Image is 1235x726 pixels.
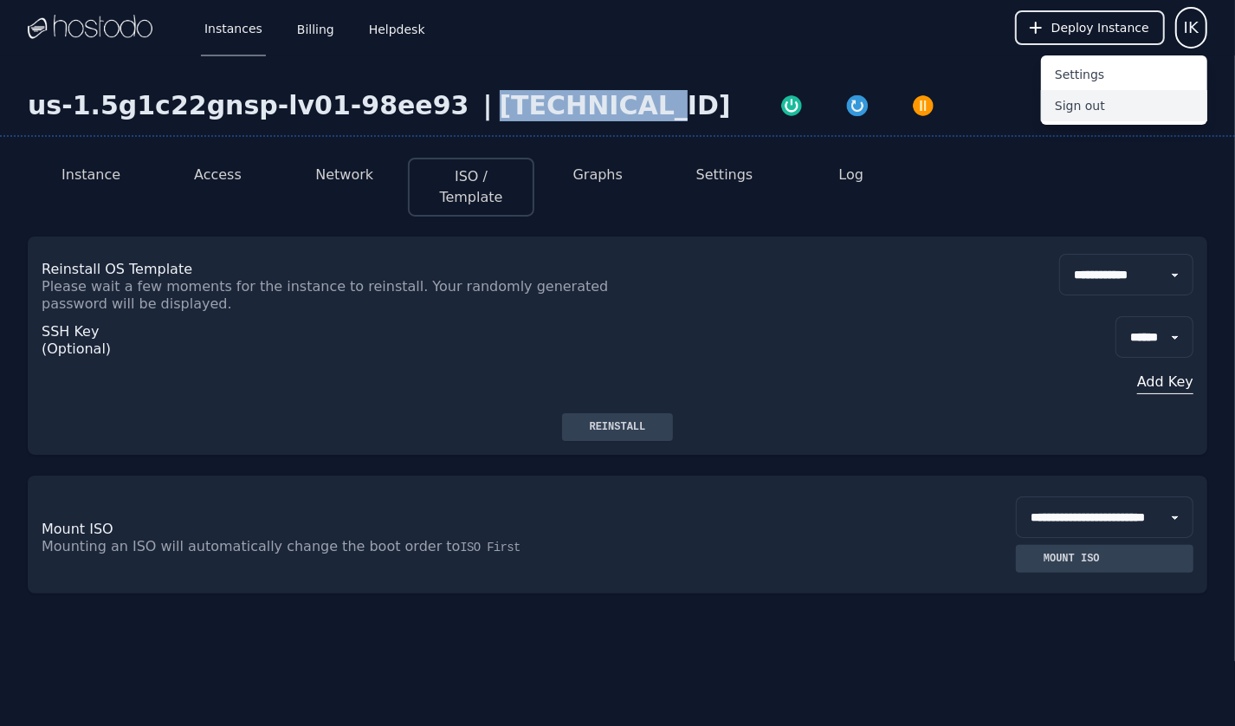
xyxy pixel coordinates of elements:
div: us-1.5g1c22gnsp-lv01-98ee93 [28,90,476,121]
button: Add Key [1115,372,1193,392]
img: Power On [779,94,804,118]
div: Mount ISO [1030,552,1114,566]
p: Mount ISO [42,521,617,538]
button: Access [194,165,242,185]
button: ISO / Template [424,166,519,208]
button: User menu [1175,7,1207,49]
button: Sign out [1041,90,1207,121]
button: Deploy Instance [1015,10,1165,45]
img: Logo [28,15,152,41]
span: ISO First [460,541,520,554]
p: Mounting an ISO will automatically change the boot order to [42,538,617,555]
button: Settings [1041,59,1207,90]
div: [TECHNICAL_ID] [500,90,731,121]
p: Please wait a few moments for the instance to reinstall. Your randomly generated password will be... [42,278,617,313]
button: Mount ISO [1016,545,1193,573]
span: Deploy Instance [1051,19,1149,36]
div: | [476,90,500,121]
button: Power On [759,90,824,118]
button: Log [839,165,864,185]
button: Restart [824,90,890,118]
span: IK [1184,16,1199,40]
button: Power Off [890,90,956,118]
img: Power Off [911,94,935,118]
p: SSH Key (Optional) [42,323,107,358]
div: Reinstall [576,420,660,434]
button: Graphs [573,165,623,185]
button: Settings [696,165,753,185]
button: Instance [61,165,120,185]
p: Reinstall OS Template [42,261,617,278]
button: Reinstall [562,413,674,441]
img: Restart [845,94,870,118]
button: Network [315,165,373,185]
